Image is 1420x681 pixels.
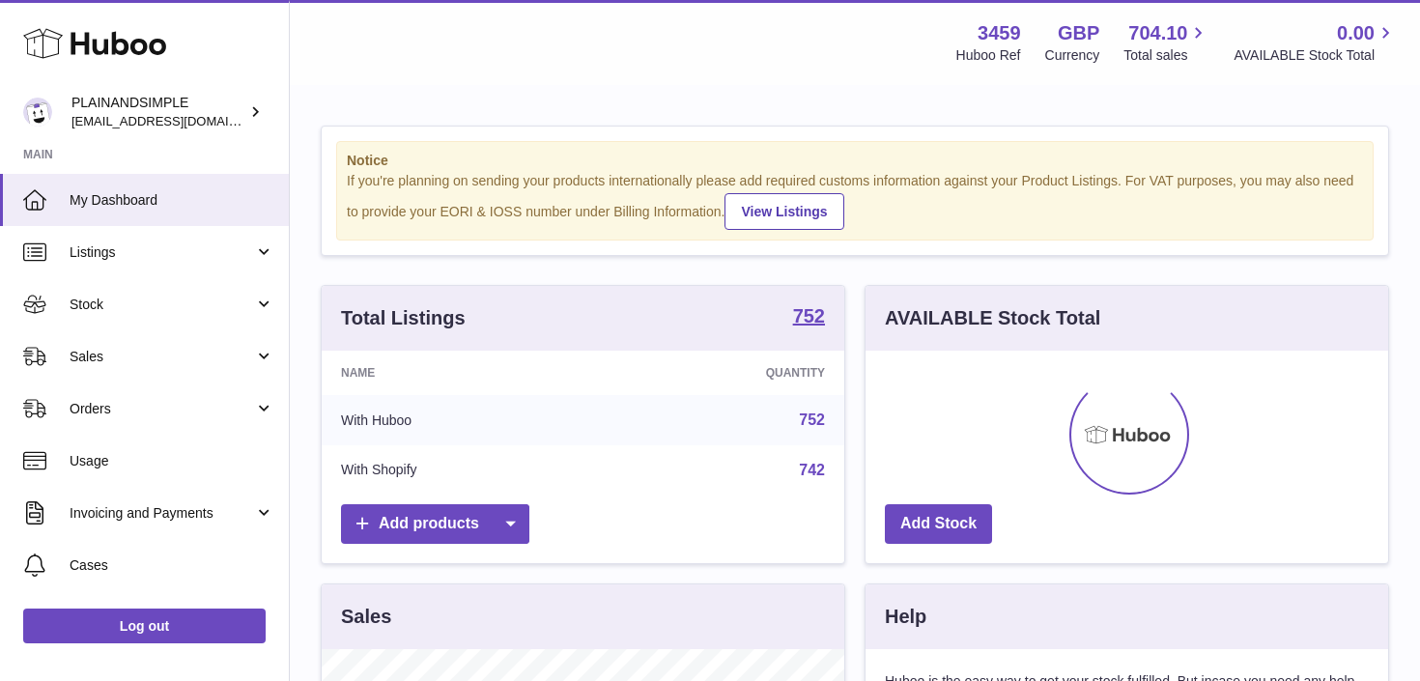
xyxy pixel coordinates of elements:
h3: Total Listings [341,305,466,331]
span: Invoicing and Payments [70,504,254,523]
td: With Shopify [322,445,604,496]
span: 0.00 [1337,20,1375,46]
span: Cases [70,556,274,575]
span: AVAILABLE Stock Total [1234,46,1397,65]
a: Add Stock [885,504,992,544]
a: 752 [799,411,825,428]
a: View Listings [724,193,843,230]
h3: Help [885,604,926,630]
span: My Dashboard [70,191,274,210]
span: Total sales [1123,46,1209,65]
span: Sales [70,348,254,366]
a: 752 [793,306,825,329]
span: Listings [70,243,254,262]
strong: Notice [347,152,1363,170]
td: With Huboo [322,395,604,445]
a: Add products [341,504,529,544]
img: duco@plainandsimple.com [23,98,52,127]
div: Currency [1045,46,1100,65]
span: Usage [70,452,274,470]
strong: GBP [1058,20,1099,46]
div: Huboo Ref [956,46,1021,65]
a: 0.00 AVAILABLE Stock Total [1234,20,1397,65]
span: Orders [70,400,254,418]
span: 704.10 [1128,20,1187,46]
strong: 3459 [978,20,1021,46]
h3: AVAILABLE Stock Total [885,305,1100,331]
strong: 752 [793,306,825,326]
a: 704.10 Total sales [1123,20,1209,65]
div: If you're planning on sending your products internationally please add required customs informati... [347,172,1363,230]
a: 742 [799,462,825,478]
span: Stock [70,296,254,314]
span: [EMAIL_ADDRESS][DOMAIN_NAME] [71,113,284,128]
a: Log out [23,609,266,643]
th: Quantity [604,351,844,395]
th: Name [322,351,604,395]
h3: Sales [341,604,391,630]
div: PLAINANDSIMPLE [71,94,245,130]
